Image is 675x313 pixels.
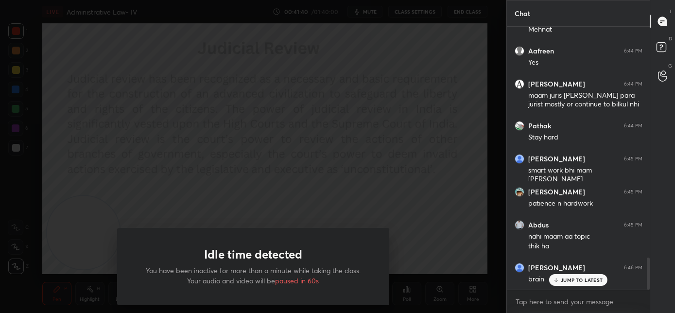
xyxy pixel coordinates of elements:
div: 6:44 PM [624,123,642,129]
p: D [669,35,672,42]
p: Chat [507,0,538,26]
p: T [669,8,672,15]
div: Yes [528,58,642,68]
p: JUMP TO LATEST [561,277,603,283]
img: 3 [515,121,524,131]
img: 3b458221a031414897e0d1e0ab31a91c.jpg [515,79,524,89]
img: AOh14GhhN8mRtJgi8gmFzwvgigtlyzDlUJIncBR4Tbk_=s96-c [515,154,524,164]
div: patience n hardwork [528,199,642,209]
h6: [PERSON_NAME] [528,155,585,163]
div: Mehnat [528,25,642,35]
p: G [668,62,672,70]
div: smart work bhi mam [PERSON_NAME] [528,166,642,184]
div: 6:45 PM [624,222,642,228]
div: 6:46 PM [624,265,642,271]
img: AOh14GhhN8mRtJgi8gmFzwvgigtlyzDlUJIncBR4Tbk_=s96-c [515,263,524,273]
div: maam juris [PERSON_NAME] para jurist mostly or continue to bilkul nhi [528,91,642,109]
div: grid [507,27,650,290]
div: 6:44 PM [624,81,642,87]
div: 6:45 PM [624,156,642,162]
div: Stay hard [528,133,642,142]
h6: Aafreen [528,47,554,55]
h1: Idle time detected [204,247,302,261]
div: 6:45 PM [624,189,642,195]
img: 3 [515,187,524,197]
div: thik ha [528,242,642,251]
p: You have been inactive for more than a minute while taking the class. Your audio and video will be [140,265,366,286]
span: paused in 60s [275,276,319,285]
h6: Pathak [528,122,551,130]
img: default.png [515,46,524,56]
h6: [PERSON_NAME] [528,188,585,196]
div: 6:44 PM [624,48,642,54]
h6: [PERSON_NAME] [528,263,585,272]
div: brain [528,275,642,284]
h6: [PERSON_NAME] [528,80,585,88]
h6: Abdus [528,221,549,229]
img: 9f49b73c654e4168959752afa848a689.jpg [515,220,524,230]
div: nahi maam aa topic [528,232,642,242]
